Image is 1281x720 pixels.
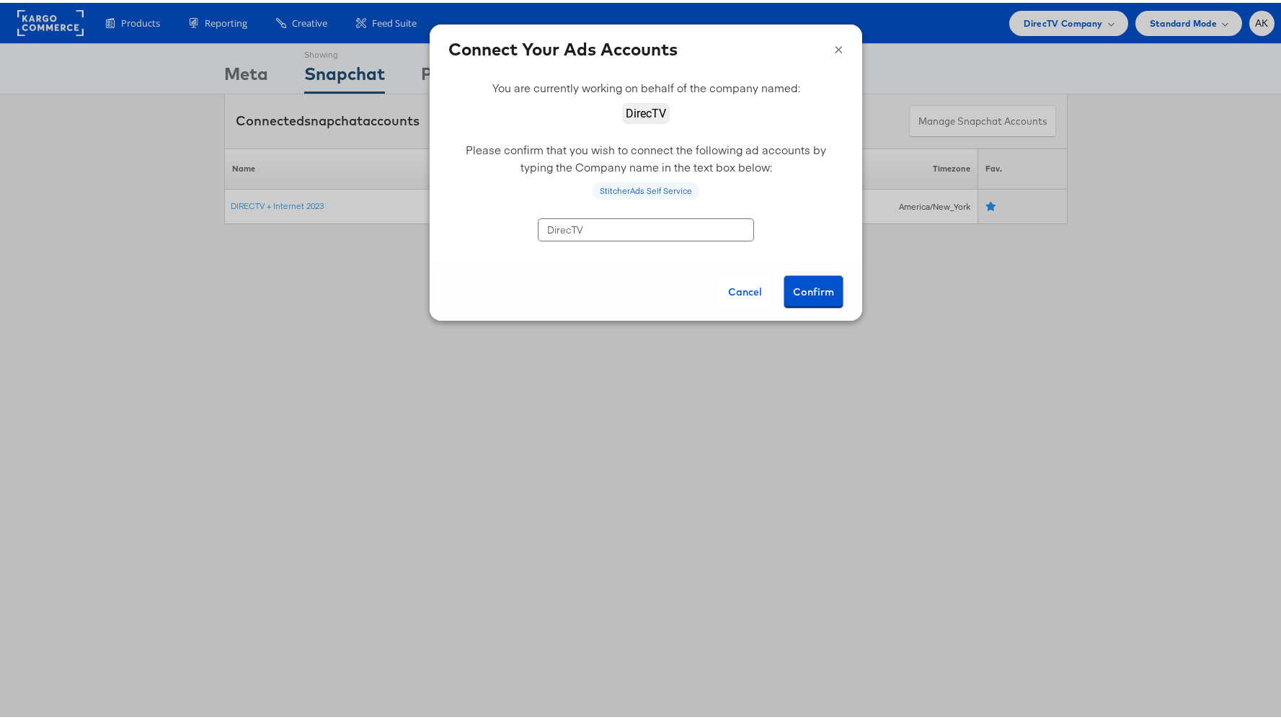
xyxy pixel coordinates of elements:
button: Confirm [784,272,843,306]
h4: Connect Your Ads Accounts [448,34,843,58]
img: DirecTV [622,100,670,121]
p: You are currently working on behalf of the company named: [448,76,843,94]
button: × [834,34,843,55]
div: StitcherAds Self Service [593,179,699,197]
input: Re type company name to confirm [538,215,754,239]
button: Cancel [719,273,771,305]
p: Please confirm that you wish to connect the following ad accounts by typing the Company name in t... [448,138,843,173]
